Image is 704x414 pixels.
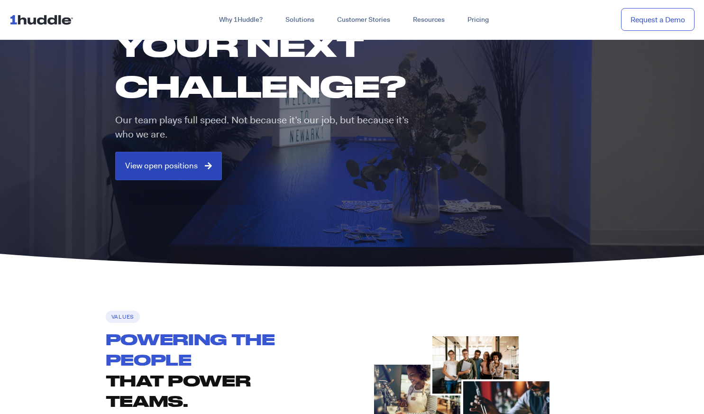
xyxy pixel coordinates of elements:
img: career-ol-2 [430,334,521,396]
a: Pricing [456,11,500,28]
a: Why 1Huddle? [208,11,274,28]
a: Request a Demo [621,8,695,31]
a: Solutions [274,11,326,28]
a: Customer Stories [326,11,402,28]
span: Powering the people [106,330,275,368]
p: Our team plays full speed. Not because it’s our job, but because it’s who we are. [115,113,419,141]
a: View open positions [115,152,222,180]
h6: Values [106,311,140,323]
h2: that power teams. [106,329,333,412]
img: ... [9,10,77,28]
a: Resources [402,11,456,28]
span: View open positions [125,162,198,170]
